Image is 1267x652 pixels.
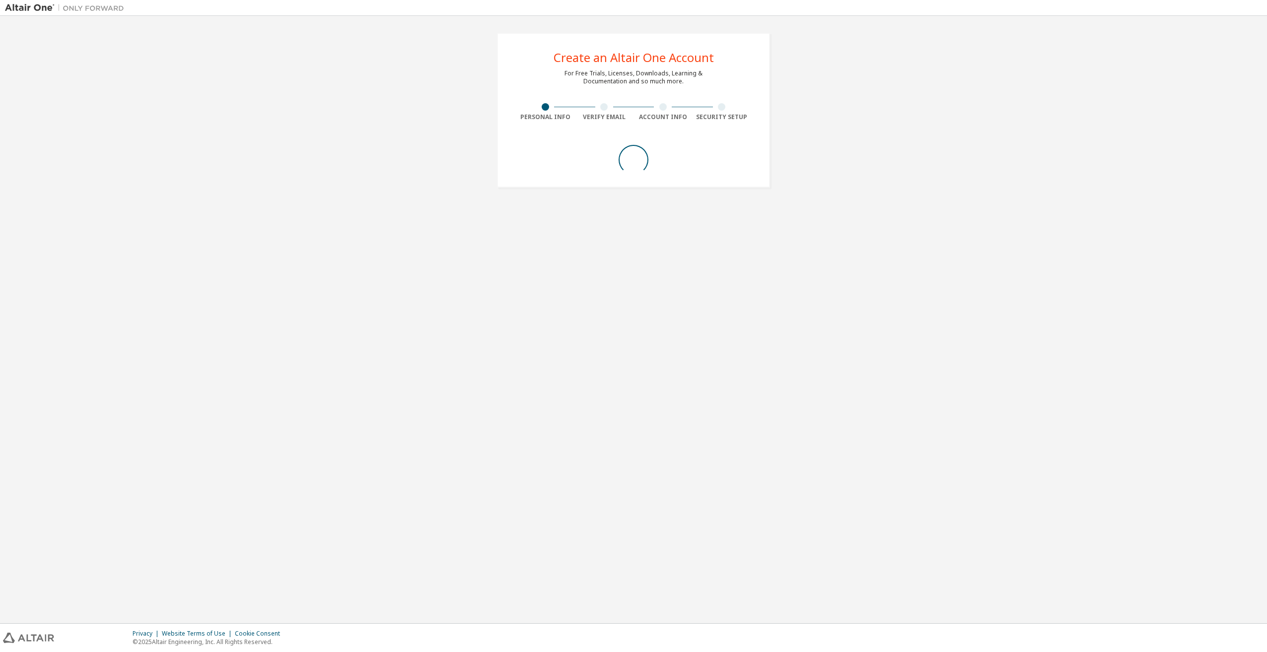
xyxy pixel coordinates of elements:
[133,638,286,646] p: © 2025 Altair Engineering, Inc. All Rights Reserved.
[575,113,634,121] div: Verify Email
[633,113,693,121] div: Account Info
[516,113,575,121] div: Personal Info
[564,69,703,85] div: For Free Trials, Licenses, Downloads, Learning & Documentation and so much more.
[554,52,714,64] div: Create an Altair One Account
[693,113,752,121] div: Security Setup
[133,630,162,638] div: Privacy
[162,630,235,638] div: Website Terms of Use
[5,3,129,13] img: Altair One
[3,633,54,643] img: altair_logo.svg
[235,630,286,638] div: Cookie Consent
